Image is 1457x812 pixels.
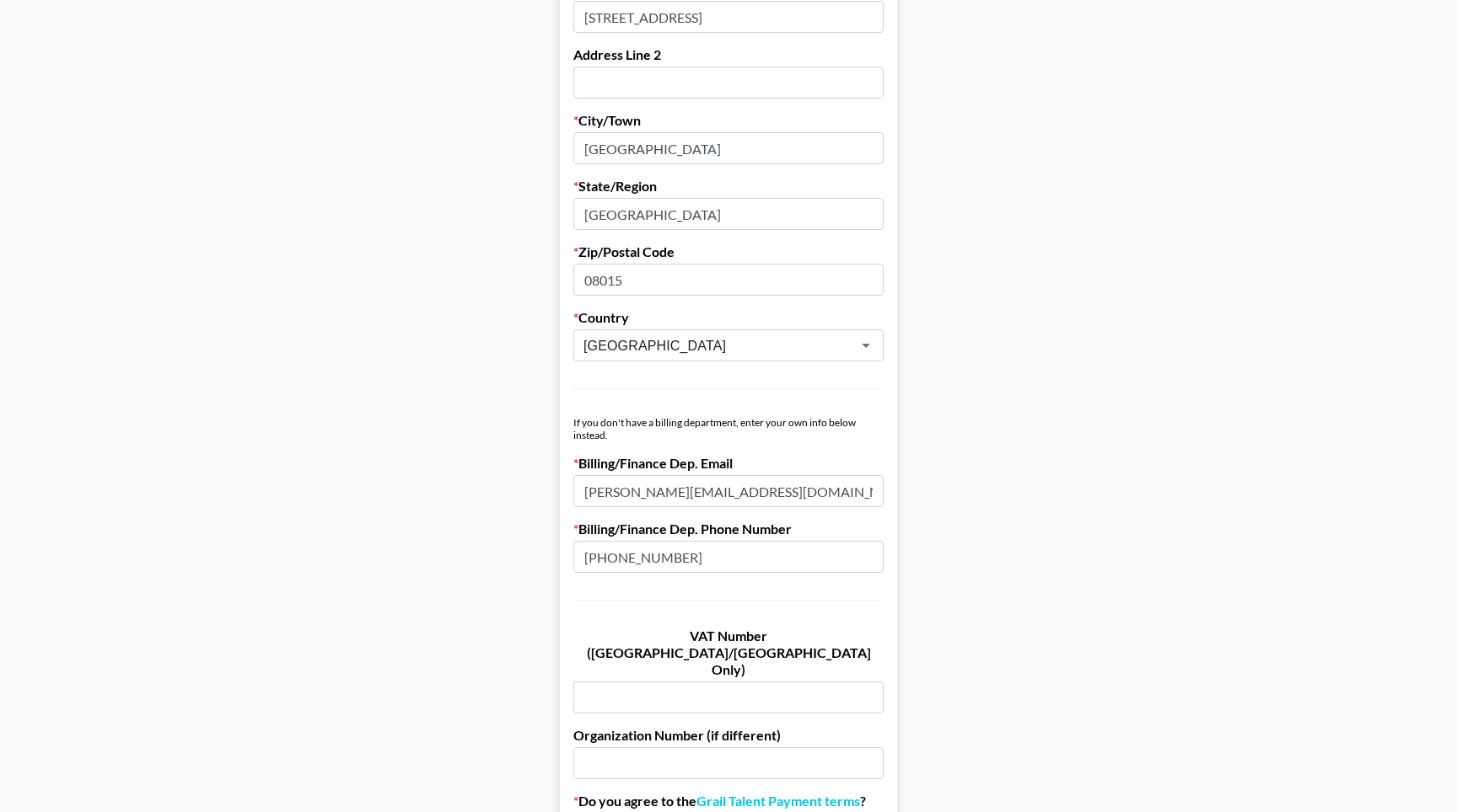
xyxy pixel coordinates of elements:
[573,46,884,63] label: Address Line 2
[573,112,884,129] label: City/Town
[854,334,878,357] button: Open
[573,628,884,678] label: VAT Number ([GEOGRAPHIC_DATA]/[GEOGRAPHIC_DATA] Only)
[573,521,884,537] label: Billing/Finance Dep. Phone Number
[573,309,884,326] label: Country
[573,727,884,744] label: Organization Number (if different)
[696,793,860,809] a: Grail Talent Payment terms
[573,416,884,441] div: If you don't have a billing department, enter your own info below instead.
[573,178,884,195] label: State/Region
[573,455,884,472] label: Billing/Finance Dep. Email
[573,243,884,260] label: Zip/Postal Code
[573,793,884,809] label: Do you agree to the ?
